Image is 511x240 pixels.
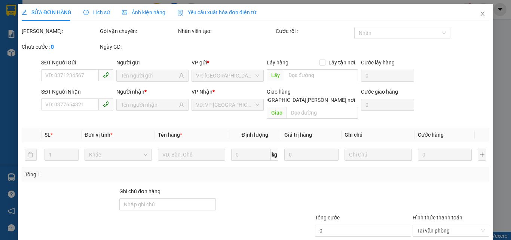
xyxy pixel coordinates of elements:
[100,27,177,35] div: Gói vận chuyển:
[121,72,177,80] input: Tên người gửi
[22,9,71,15] span: SỬA ĐƠN HÀNG
[342,128,415,142] th: Ghi chú
[192,58,264,67] div: VP gửi
[158,149,225,161] input: VD: Bàn, Ghế
[271,149,278,161] span: kg
[287,107,358,119] input: Dọc đường
[315,215,340,221] span: Tổng cước
[192,89,212,95] span: VP Nhận
[413,215,462,221] label: Hình thức thanh toán
[276,27,352,35] div: Cước rồi :
[267,69,284,81] span: Lấy
[361,70,414,82] input: Cước lấy hàng
[361,89,398,95] label: Cước giao hàng
[325,58,358,67] span: Lấy tận nơi
[83,9,110,15] span: Lịch sử
[417,225,485,236] span: Tại văn phòng
[121,101,177,109] input: Tên người nhận
[116,58,189,67] div: Người gửi
[22,10,27,15] span: edit
[158,132,182,138] span: Tên hàng
[253,96,358,104] span: [GEOGRAPHIC_DATA][PERSON_NAME] nơi
[51,44,54,50] b: 0
[100,43,177,51] div: Ngày GD:
[178,27,274,35] div: Nhân viên tạo:
[418,149,472,161] input: 0
[103,72,109,78] span: phone
[45,132,51,138] span: SL
[22,43,98,51] div: Chưa cước :
[267,60,288,66] span: Lấy hàng
[418,132,444,138] span: Cước hàng
[284,69,358,81] input: Dọc đường
[22,27,98,35] div: [PERSON_NAME]:
[345,149,412,161] input: Ghi Chú
[284,132,312,138] span: Giá trị hàng
[267,107,287,119] span: Giao
[41,88,113,96] div: SĐT Người Nhận
[179,102,184,107] span: user
[103,101,109,107] span: phone
[83,10,89,15] span: clock-circle
[196,70,259,81] span: VP. Đồng Phước
[122,10,127,15] span: picture
[179,73,184,78] span: user
[41,58,113,67] div: SĐT Người Gửi
[122,9,165,15] span: Ảnh kiện hàng
[472,4,493,25] button: Close
[119,188,160,194] label: Ghi chú đơn hàng
[284,149,338,161] input: 0
[361,60,394,66] label: Cước lấy hàng
[25,149,37,161] button: delete
[361,99,414,111] input: Cước giao hàng
[478,149,486,161] button: plus
[85,132,113,138] span: Đơn vị tính
[241,132,268,138] span: Định lượng
[116,88,189,96] div: Người nhận
[177,10,183,16] img: icon
[480,11,486,17] span: close
[177,9,256,15] span: Yêu cầu xuất hóa đơn điện tử
[267,89,291,95] span: Giao hàng
[119,198,215,210] input: Ghi chú đơn hàng
[89,149,147,160] span: Khác
[25,170,198,179] div: Tổng: 1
